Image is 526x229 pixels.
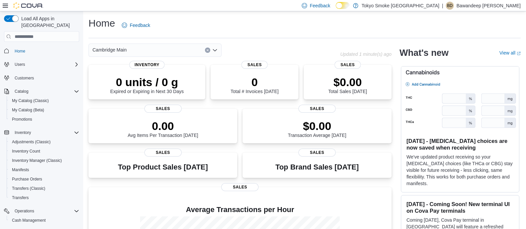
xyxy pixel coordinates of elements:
h3: Top Brand Sales [DATE] [275,163,359,171]
a: Customers [12,74,37,82]
span: Inventory Count [9,147,79,155]
button: Inventory Count [7,147,82,156]
a: My Catalog (Classic) [9,97,52,105]
div: Transaction Average [DATE] [288,119,346,138]
span: Feedback [310,2,330,9]
button: Transfers (Classic) [7,184,82,193]
span: Operations [15,208,34,214]
span: Purchase Orders [9,175,79,183]
a: Adjustments (Classic) [9,138,53,146]
button: Operations [12,207,37,215]
button: Open list of options [212,48,218,53]
button: My Catalog (Beta) [7,105,82,115]
span: Cash Management [12,218,46,223]
button: Promotions [7,115,82,124]
span: Cash Management [9,216,79,224]
p: | [442,2,443,10]
span: Users [12,60,79,68]
span: Inventory [129,61,165,69]
div: Total # Invoices [DATE] [231,75,278,94]
span: Inventory Count [12,149,40,154]
input: Dark Mode [336,2,350,9]
a: Manifests [9,166,32,174]
span: Customers [15,75,34,81]
button: Cash Management [7,216,82,225]
img: Cova [13,2,43,9]
span: Promotions [12,117,32,122]
span: Sales [144,149,182,157]
span: Manifests [9,166,79,174]
span: Manifests [12,167,29,172]
span: Promotions [9,115,79,123]
p: Updated 1 minute(s) ago [340,52,392,57]
span: Transfers (Classic) [9,184,79,192]
div: Bawandeep Dhesi [446,2,454,10]
h4: Average Transactions per Hour [94,206,386,214]
button: Inventory Manager (Classic) [7,156,82,165]
span: Inventory Manager (Classic) [12,158,62,163]
span: Sales [221,183,259,191]
button: Inventory [12,129,34,137]
a: Inventory Count [9,147,43,155]
button: Catalog [1,87,82,96]
span: My Catalog (Beta) [12,107,44,113]
span: My Catalog (Beta) [9,106,79,114]
span: Operations [12,207,79,215]
span: Sales [144,105,182,113]
p: 0.00 [128,119,198,133]
a: Transfers [9,194,31,202]
button: Inventory [1,128,82,137]
p: Tokyo Smoke [GEOGRAPHIC_DATA] [362,2,439,10]
button: Clear input [205,48,210,53]
span: Adjustments (Classic) [12,139,51,145]
button: Purchase Orders [7,174,82,184]
a: Inventory Manager (Classic) [9,157,65,165]
button: Users [1,60,82,69]
span: Home [12,47,79,55]
span: My Catalog (Classic) [12,98,49,103]
a: Purchase Orders [9,175,45,183]
div: Expired or Expiring in Next 30 Days [110,75,184,94]
p: $0.00 [328,75,367,89]
button: Operations [1,206,82,216]
button: Customers [1,73,82,83]
p: $0.00 [288,119,346,133]
a: Transfers (Classic) [9,184,48,192]
p: 0 [231,75,278,89]
svg: External link [517,52,521,56]
button: Transfers [7,193,82,202]
a: Promotions [9,115,35,123]
h3: [DATE] - Coming Soon! New terminal UI on Cova Pay terminals [407,201,514,214]
span: Catalog [15,89,28,94]
span: Catalog [12,87,79,95]
button: Manifests [7,165,82,174]
span: Inventory [15,130,31,135]
span: Sales [242,61,268,69]
span: Inventory [12,129,79,137]
span: Transfers [12,195,29,200]
span: Sales [298,149,336,157]
button: Home [1,46,82,56]
span: Transfers (Classic) [12,186,45,191]
button: My Catalog (Classic) [7,96,82,105]
span: Load All Apps in [GEOGRAPHIC_DATA] [19,15,79,29]
span: Users [15,62,25,67]
h3: Top Product Sales [DATE] [118,163,208,171]
span: My Catalog (Classic) [9,97,79,105]
span: Transfers [9,194,79,202]
p: 0 units / 0 g [110,75,184,89]
a: View allExternal link [499,50,521,56]
p: We've updated product receiving so your [MEDICAL_DATA] choices (like THCa or CBG) stay visible fo... [407,154,514,187]
p: Bawandeep [PERSON_NAME] [456,2,521,10]
a: My Catalog (Beta) [9,106,47,114]
span: Sales [298,105,336,113]
h3: [DATE] - [MEDICAL_DATA] choices are now saved when receiving [407,138,514,151]
a: Feedback [119,19,153,32]
span: Sales [334,61,361,69]
a: Cash Management [9,216,48,224]
div: Avg Items Per Transaction [DATE] [128,119,198,138]
span: Inventory Manager (Classic) [9,157,79,165]
span: Purchase Orders [12,176,42,182]
div: Total Sales [DATE] [328,75,367,94]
